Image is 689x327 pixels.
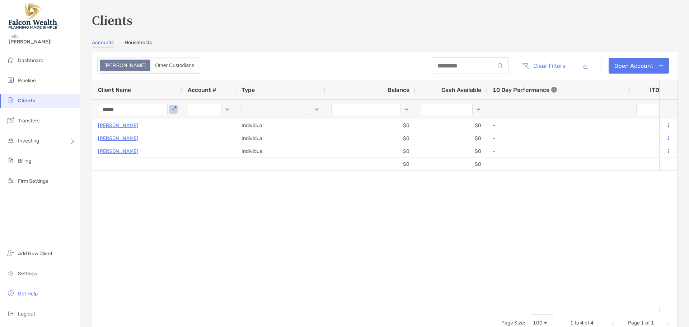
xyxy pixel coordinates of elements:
div: $0 [325,145,415,158]
a: Open Account [609,58,669,74]
h3: Clients [92,11,678,28]
span: 4 [580,320,583,326]
div: Next Page [657,320,663,326]
span: [PERSON_NAME]! [9,39,76,45]
span: Get Help [18,291,38,297]
span: Firm Settings [18,178,48,184]
img: settings icon [6,269,15,277]
div: $0 [325,158,415,170]
img: investing icon [6,136,15,145]
img: Falcon Wealth Planning Logo [9,3,59,29]
a: Accounts [92,39,114,47]
div: Last Page [666,320,671,326]
div: 100 [533,320,543,326]
span: Page [628,320,640,326]
span: Cash Available [441,87,481,93]
img: pipeline icon [6,76,15,84]
input: Cash Available Filter Input [421,104,473,115]
span: 1 [570,320,573,326]
span: Type [242,87,255,93]
div: $0 [415,145,487,158]
img: billing icon [6,156,15,165]
span: Clients [18,98,35,104]
div: $0 [415,132,487,145]
button: Open Filter Menu [314,107,320,112]
img: firm-settings icon [6,176,15,185]
button: Clear Filters [516,58,571,74]
button: Open Filter Menu [475,107,481,112]
button: Open Filter Menu [404,107,409,112]
img: input icon [498,63,503,69]
span: Transfers [18,118,39,124]
div: Zoe [100,60,150,70]
div: $0 [415,119,487,132]
div: Individual [236,132,325,145]
div: ITD [650,87,668,93]
span: Add New Client [18,251,52,257]
div: First Page [611,320,617,326]
div: $0 [325,132,415,145]
span: Investing [18,138,39,144]
div: 0% [631,119,674,132]
img: transfers icon [6,116,15,125]
input: ITD Filter Input [636,104,659,115]
span: Account # [188,87,216,93]
button: Open Filter Menu [224,107,230,112]
div: $0 [325,119,415,132]
span: Pipeline [18,78,36,84]
div: Other Custodians [151,60,198,70]
div: 10 Day Performance [493,80,557,99]
div: segmented control [97,57,201,74]
img: logout icon [6,309,15,318]
div: Page Size: [501,320,525,326]
span: Billing [18,158,31,164]
span: Log out [18,311,35,317]
div: - [493,132,625,144]
div: Previous Page [619,320,625,326]
img: clients icon [6,96,15,104]
a: Households [125,39,152,47]
img: add_new_client icon [6,249,15,257]
img: get-help icon [6,289,15,298]
span: 1 [641,320,644,326]
span: 1 [651,320,654,326]
span: Dashboard [18,57,43,64]
span: to [575,320,579,326]
input: Balance Filter Input [331,104,401,115]
div: $0 [415,158,487,170]
span: of [585,320,589,326]
img: dashboard icon [6,56,15,64]
a: [PERSON_NAME] [98,147,138,156]
div: Individual [236,145,325,158]
div: - [493,145,625,157]
div: 0% [631,145,674,158]
span: Balance [388,87,409,93]
a: [PERSON_NAME] [98,134,138,143]
div: 0% [631,132,674,145]
span: Settings [18,271,37,277]
a: [PERSON_NAME] [98,121,138,130]
input: Client Name Filter Input [98,104,168,115]
input: Account # Filter Input [188,104,221,115]
div: Individual [236,119,325,132]
div: - [493,120,625,131]
span: of [645,320,650,326]
span: Client Name [98,87,131,93]
span: 4 [590,320,594,326]
button: Open Filter Menu [170,107,176,112]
